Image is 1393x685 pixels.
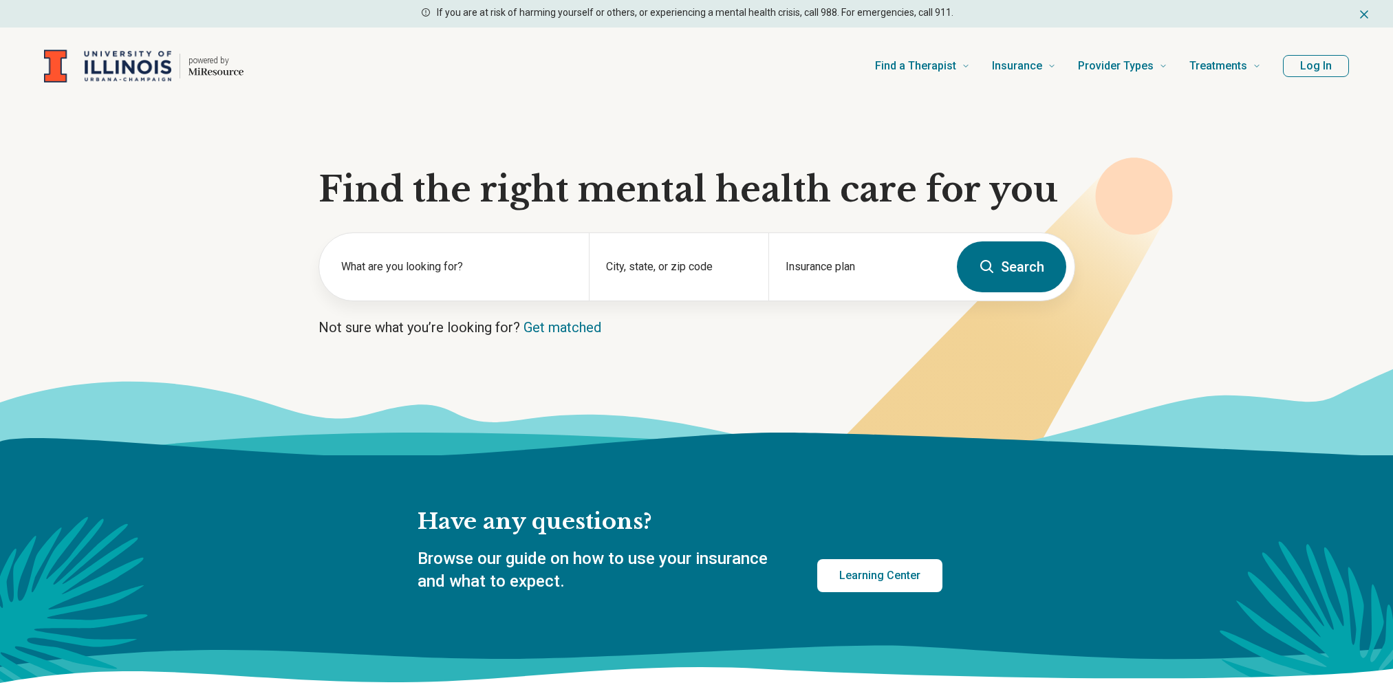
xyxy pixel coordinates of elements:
[992,39,1056,94] a: Insurance
[437,6,953,20] p: If you are at risk of harming yourself or others, or experiencing a mental health crisis, call 98...
[817,559,942,592] a: Learning Center
[957,241,1066,292] button: Search
[1078,39,1167,94] a: Provider Types
[992,56,1042,76] span: Insurance
[523,319,601,336] a: Get matched
[318,169,1075,210] h1: Find the right mental health care for you
[1078,56,1154,76] span: Provider Types
[875,56,956,76] span: Find a Therapist
[341,259,572,275] label: What are you looking for?
[1283,55,1349,77] button: Log In
[44,44,244,88] a: Home page
[418,547,784,594] p: Browse our guide on how to use your insurance and what to expect.
[418,508,942,536] h2: Have any questions?
[1357,6,1371,22] button: Dismiss
[1189,56,1247,76] span: Treatments
[1189,39,1261,94] a: Treatments
[875,39,970,94] a: Find a Therapist
[188,55,244,66] p: powered by
[318,318,1075,337] p: Not sure what you’re looking for?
